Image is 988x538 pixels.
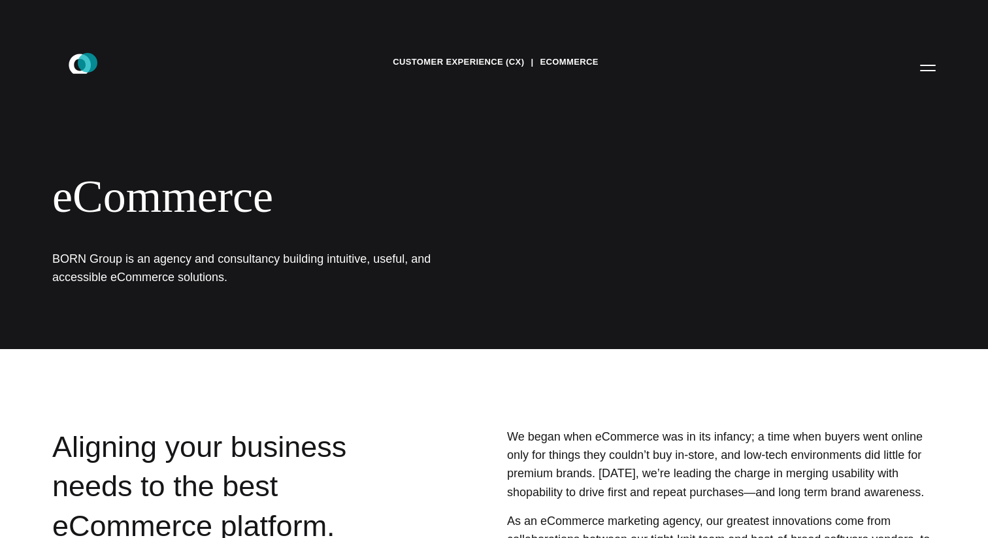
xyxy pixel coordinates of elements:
p: We began when eCommerce was in its infancy; a time when buyers went online only for things they c... [507,428,936,501]
h1: BORN Group is an agency and consultancy building intuitive, useful, and accessible eCommerce solu... [52,250,444,286]
a: Customer Experience (CX) [393,52,524,72]
div: eCommerce [52,170,797,224]
button: Open [912,54,944,81]
a: eCommerce [540,52,598,72]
